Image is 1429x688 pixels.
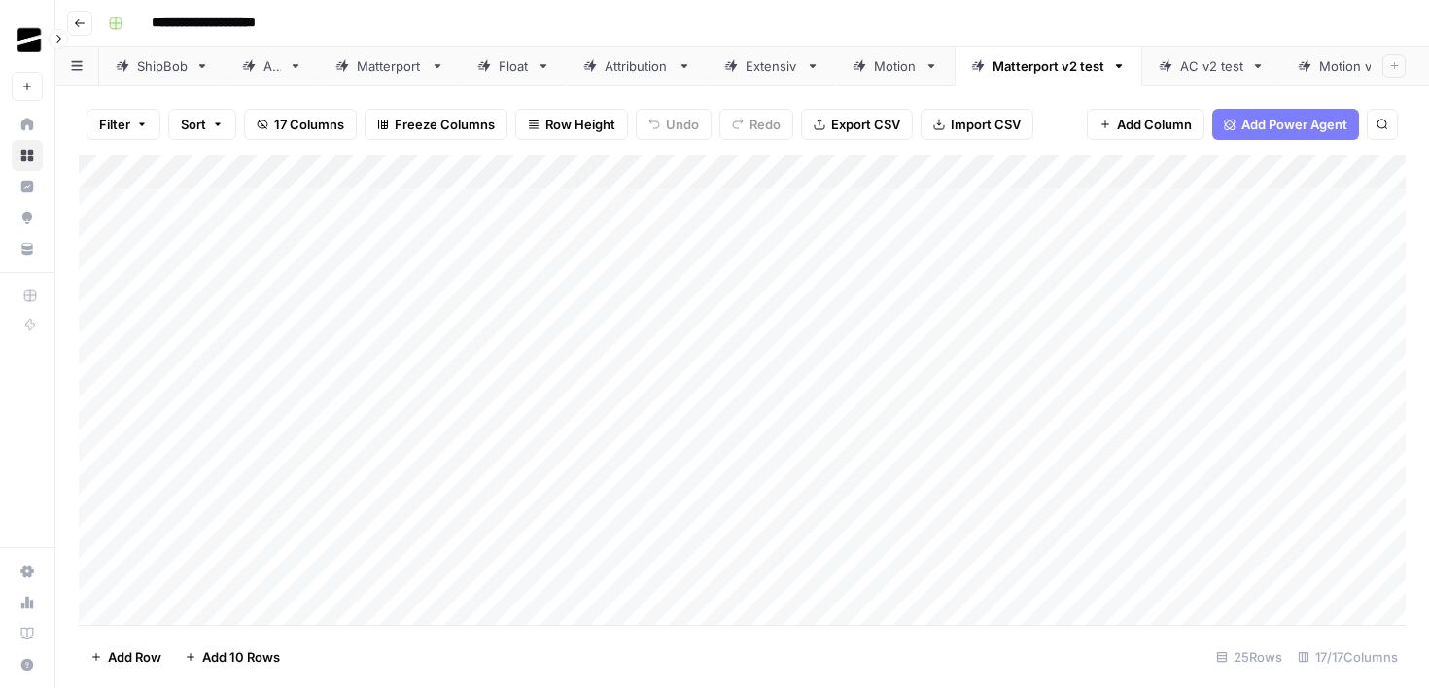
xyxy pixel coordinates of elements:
div: 17/17 Columns [1290,641,1406,672]
a: Motion [836,47,955,86]
button: Add 10 Rows [173,641,292,672]
a: Home [12,109,43,140]
a: Settings [12,556,43,587]
span: Add Row [108,647,161,667]
div: Matterport v2 test [993,56,1104,76]
span: Row Height [545,115,615,134]
a: Learning Hub [12,618,43,649]
a: Insights [12,171,43,202]
span: Redo [749,115,781,134]
div: Motion v2 test [1319,56,1408,76]
a: Browse [12,140,43,171]
div: Attribution [605,56,670,76]
a: ShipBob [99,47,226,86]
button: Import CSV [921,109,1033,140]
a: Usage [12,587,43,618]
a: Extensiv [708,47,836,86]
button: Add Row [79,641,173,672]
span: 17 Columns [274,115,344,134]
div: AC [263,56,281,76]
img: OGM Logo [12,22,47,57]
span: Export CSV [831,115,900,134]
a: Opportunities [12,202,43,233]
span: Import CSV [951,115,1021,134]
button: 17 Columns [244,109,357,140]
button: Add Power Agent [1212,109,1359,140]
a: Float [461,47,567,86]
div: Matterport [357,56,423,76]
div: Extensiv [746,56,798,76]
a: Matterport [319,47,461,86]
span: Undo [666,115,699,134]
span: Add Power Agent [1241,115,1347,134]
a: Attribution [567,47,708,86]
button: Help + Support [12,649,43,680]
button: Freeze Columns [365,109,507,140]
span: Add Column [1117,115,1192,134]
button: Redo [719,109,793,140]
span: Sort [181,115,206,134]
a: AC [226,47,319,86]
button: Filter [87,109,160,140]
div: ShipBob [137,56,188,76]
a: Your Data [12,233,43,264]
div: Motion [874,56,917,76]
a: Matterport v2 test [955,47,1142,86]
div: Float [499,56,529,76]
div: 25 Rows [1208,641,1290,672]
a: AC v2 test [1142,47,1281,86]
span: Add 10 Rows [202,647,280,667]
button: Workspace: OGM [12,16,43,64]
span: Freeze Columns [395,115,495,134]
span: Filter [99,115,130,134]
button: Row Height [515,109,628,140]
div: AC v2 test [1180,56,1243,76]
button: Sort [168,109,236,140]
button: Undo [636,109,712,140]
button: Add Column [1087,109,1204,140]
button: Export CSV [801,109,913,140]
